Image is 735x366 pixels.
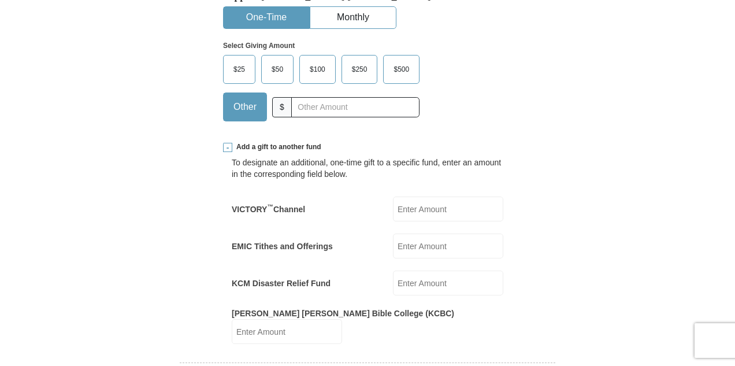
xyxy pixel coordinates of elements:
input: Enter Amount [232,319,342,344]
span: $500 [388,61,415,78]
span: $25 [228,61,251,78]
span: Other [228,98,262,116]
span: $250 [346,61,373,78]
span: $ [272,97,292,117]
strong: Select Giving Amount [223,42,295,50]
label: [PERSON_NAME] [PERSON_NAME] Bible College (KCBC) [232,308,454,319]
label: VICTORY Channel [232,204,305,215]
span: $100 [304,61,331,78]
button: One-Time [224,7,309,28]
input: Other Amount [291,97,420,117]
button: Monthly [310,7,396,28]
span: Add a gift to another fund [232,142,321,152]
sup: ™ [267,203,273,210]
span: $50 [266,61,289,78]
input: Enter Amount [393,197,503,221]
input: Enter Amount [393,271,503,295]
input: Enter Amount [393,234,503,258]
label: KCM Disaster Relief Fund [232,278,331,289]
div: To designate an additional, one-time gift to a specific fund, enter an amount in the correspondin... [232,157,503,180]
label: EMIC Tithes and Offerings [232,241,333,252]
